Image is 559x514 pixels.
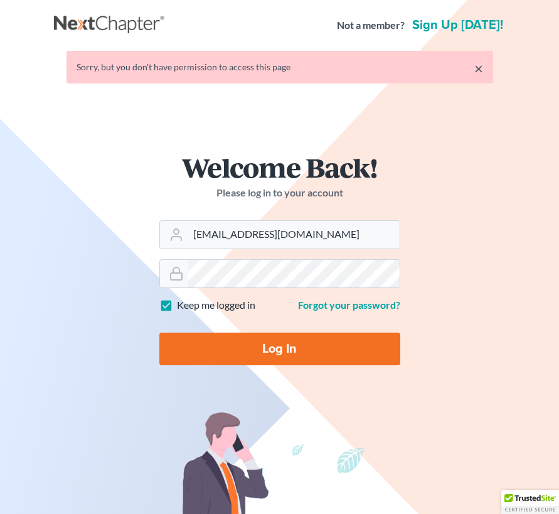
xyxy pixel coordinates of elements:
[298,299,400,311] a: Forgot your password?
[337,18,405,33] strong: Not a member?
[501,490,559,514] div: TrustedSite Certified
[177,298,255,313] label: Keep me logged in
[410,19,506,31] a: Sign up [DATE]!
[159,154,400,181] h1: Welcome Back!
[188,221,400,249] input: Email Address
[159,333,400,365] input: Log In
[474,61,483,76] a: ×
[159,186,400,200] p: Please log in to your account
[77,61,483,73] div: Sorry, but you don't have permission to access this page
